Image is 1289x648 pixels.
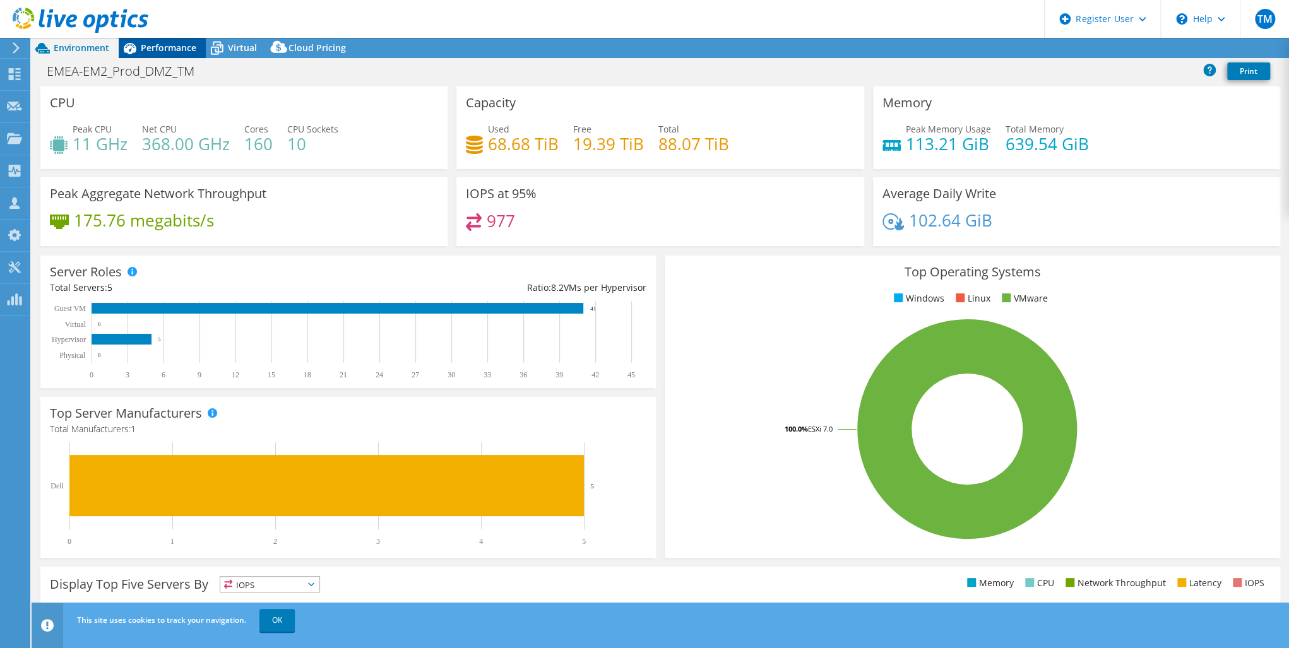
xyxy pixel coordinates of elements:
[1062,576,1166,590] li: Network Throughput
[573,137,644,151] h4: 19.39 TiB
[50,265,122,279] h3: Server Roles
[555,370,563,379] text: 39
[198,370,201,379] text: 9
[142,123,177,135] span: Net CPU
[906,123,991,135] span: Peak Memory Usage
[590,305,596,312] text: 41
[573,123,591,135] span: Free
[466,187,537,201] h3: IOPS at 95%
[1230,576,1264,590] li: IOPS
[487,214,515,228] h4: 977
[882,187,996,201] h3: Average Daily Write
[658,137,729,151] h4: 88.07 TiB
[77,615,246,625] span: This site uses cookies to track your navigation.
[340,370,347,379] text: 21
[259,609,295,632] a: OK
[50,422,646,436] h4: Total Manufacturers:
[158,336,161,343] text: 5
[785,424,808,433] tspan: 100.0%
[170,537,174,546] text: 1
[674,265,1271,279] h3: Top Operating Systems
[98,321,101,327] text: 0
[999,292,1048,305] li: VMware
[479,537,483,546] text: 4
[520,370,527,379] text: 36
[1227,62,1270,80] a: Print
[488,123,509,135] span: Used
[220,577,319,592] span: IOPS
[50,406,202,420] h3: Top Server Manufacturers
[964,576,1014,590] li: Memory
[73,123,112,135] span: Peak CPU
[1006,137,1089,151] h4: 639.54 GiB
[551,281,564,293] span: 8.2
[131,423,136,435] span: 1
[141,42,196,54] span: Performance
[882,96,932,110] h3: Memory
[1022,576,1054,590] li: CPU
[68,537,71,546] text: 0
[65,320,86,329] text: Virtual
[228,42,257,54] span: Virtual
[448,370,455,379] text: 30
[590,482,594,490] text: 5
[304,370,311,379] text: 18
[348,281,646,295] div: Ratio: VMs per Hypervisor
[1174,576,1221,590] li: Latency
[466,96,516,110] h3: Capacity
[52,335,86,344] text: Hypervisor
[658,123,679,135] span: Total
[50,281,348,295] div: Total Servers:
[244,123,268,135] span: Cores
[59,351,85,360] text: Physical
[484,370,491,379] text: 33
[142,137,230,151] h4: 368.00 GHz
[268,370,275,379] text: 15
[126,370,129,379] text: 3
[906,137,991,151] h4: 113.21 GiB
[244,137,273,151] h4: 160
[591,370,599,379] text: 42
[376,370,383,379] text: 24
[488,137,559,151] h4: 68.68 TiB
[50,187,266,201] h3: Peak Aggregate Network Throughput
[162,370,165,379] text: 6
[376,537,380,546] text: 3
[1255,9,1275,29] span: TM
[232,370,239,379] text: 12
[288,42,346,54] span: Cloud Pricing
[1176,13,1187,25] svg: \n
[287,137,338,151] h4: 10
[808,424,833,433] tspan: ESXi 7.0
[74,213,214,227] h4: 175.76 megabits/s
[98,352,101,358] text: 0
[953,292,990,305] li: Linux
[73,137,128,151] h4: 11 GHz
[1006,123,1064,135] span: Total Memory
[909,213,992,227] h4: 102.64 GiB
[412,370,419,379] text: 27
[287,123,338,135] span: CPU Sockets
[107,281,112,293] span: 5
[54,304,86,313] text: Guest VM
[891,292,944,305] li: Windows
[50,481,64,490] text: Dell
[54,42,109,54] span: Environment
[41,64,214,78] h1: EMEA-EM2_Prod_DMZ_TM
[627,370,635,379] text: 45
[582,537,586,546] text: 5
[90,370,93,379] text: 0
[50,96,75,110] h3: CPU
[273,537,277,546] text: 2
